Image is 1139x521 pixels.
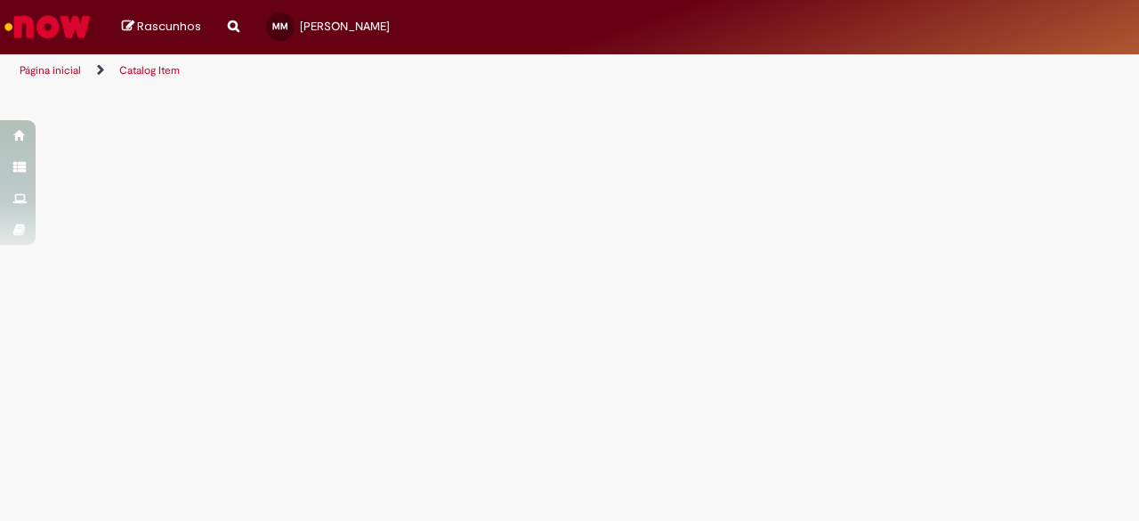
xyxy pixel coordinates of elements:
[122,19,201,36] a: Rascunhos
[300,19,390,34] span: [PERSON_NAME]
[13,54,746,87] ul: Trilhas de página
[272,20,288,32] span: MM
[20,63,81,77] a: Página inicial
[2,9,93,45] img: ServiceNow
[137,18,201,35] span: Rascunhos
[119,63,180,77] a: Catalog Item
